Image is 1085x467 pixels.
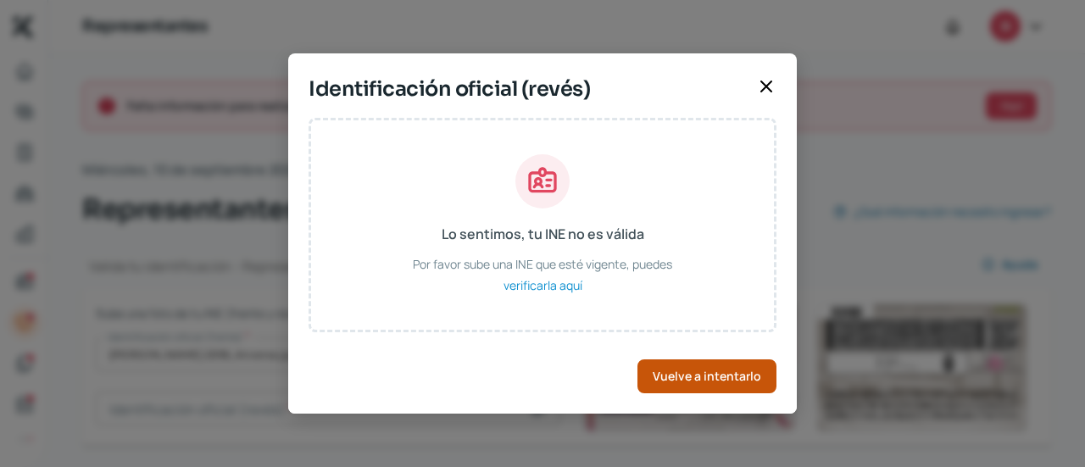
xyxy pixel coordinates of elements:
span: Identificación oficial (revés) [309,74,749,104]
span: verificarla aquí [504,275,582,296]
button: Vuelve a intentarlo [637,359,776,393]
span: Vuelve a intentarlo [653,370,761,382]
span: Por favor sube una INE que esté vigente, puedes [413,253,672,275]
span: Lo sentimos, tu INE no es válida [442,222,644,247]
img: Lo sentimos, tu INE no es válida [515,154,570,208]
